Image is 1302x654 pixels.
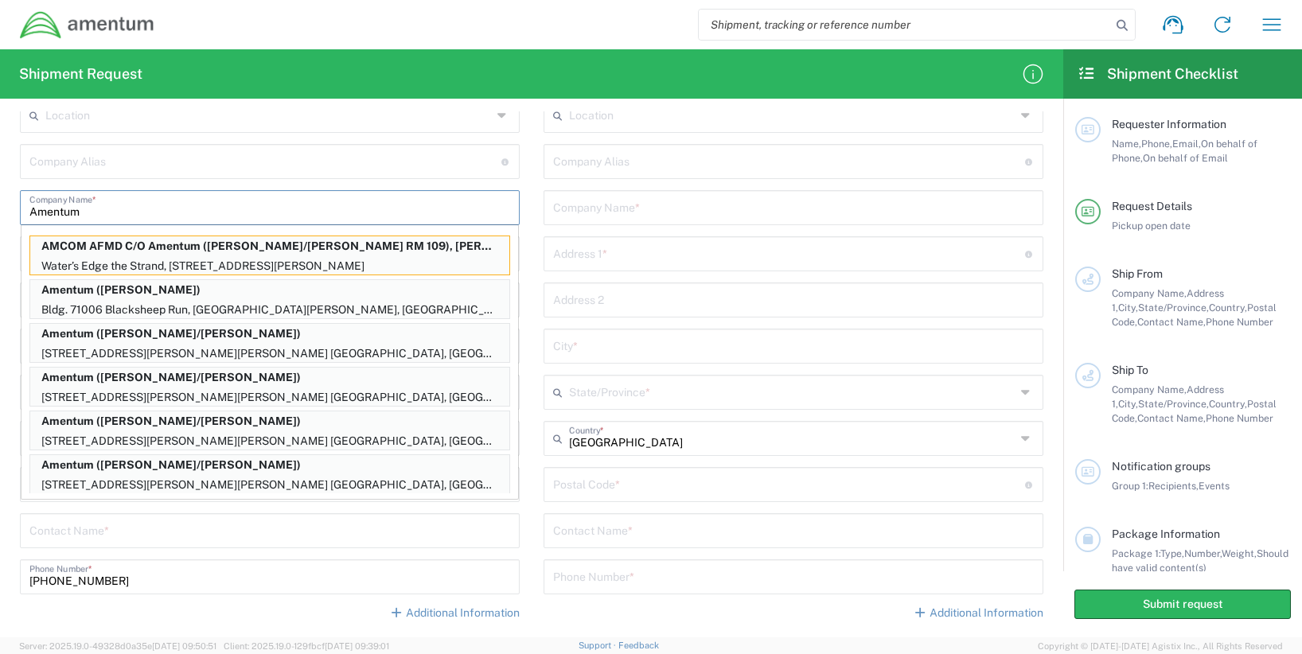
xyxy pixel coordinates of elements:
[1112,200,1192,212] span: Request Details
[1209,302,1247,313] span: Country,
[1137,412,1206,424] span: Contact Name,
[1112,547,1160,559] span: Package 1:
[30,455,509,475] p: Amentum (Alexis Rivera/Eric MWO)
[224,641,389,651] span: Client: 2025.19.0-129fbcf
[19,64,142,84] h2: Shipment Request
[1112,138,1141,150] span: Name,
[1112,383,1187,395] span: Company Name,
[1112,220,1191,232] span: Pickup open date
[579,640,618,650] a: Support
[30,368,509,387] p: Amentum (Alexis Rivera/Elvin Carr)
[1172,138,1201,150] span: Email,
[1038,639,1283,653] span: Copyright © [DATE]-[DATE] Agistix Inc., All Rights Reserved
[19,10,155,40] img: dyncorp
[1184,547,1222,559] span: Number,
[1078,64,1238,84] h2: Shipment Checklist
[1141,138,1172,150] span: Phone,
[30,431,509,451] p: [STREET_ADDRESS][PERSON_NAME][PERSON_NAME] [GEOGRAPHIC_DATA], [GEOGRAPHIC_DATA], 79918, [GEOGRAPH...
[699,10,1111,40] input: Shipment, tracking or reference number
[30,256,509,276] p: Water’s Edge the Strand, [STREET_ADDRESS][PERSON_NAME]
[30,475,509,495] p: [STREET_ADDRESS][PERSON_NAME][PERSON_NAME] [GEOGRAPHIC_DATA], [GEOGRAPHIC_DATA], 79918, [GEOGRAPH...
[1118,398,1138,410] span: City,
[325,641,389,651] span: [DATE] 09:39:01
[1112,287,1187,299] span: Company Name,
[1118,302,1138,313] span: City,
[1112,267,1163,280] span: Ship From
[19,641,216,651] span: Server: 2025.19.0-49328d0a35e
[1112,118,1226,130] span: Requester Information
[30,387,509,407] p: [STREET_ADDRESS][PERSON_NAME][PERSON_NAME] [GEOGRAPHIC_DATA], [GEOGRAPHIC_DATA], 79918, [GEOGRAPH...
[152,641,216,651] span: [DATE] 09:50:51
[1143,152,1228,164] span: On behalf of Email
[1206,316,1273,328] span: Phone Number
[1112,480,1148,492] span: Group 1:
[618,640,659,650] a: Feedback
[1138,302,1209,313] span: State/Province,
[1074,590,1291,619] button: Submit request
[389,605,520,621] a: Additional Information
[30,280,509,300] p: Amentum (Alex Mundy)
[1112,364,1148,376] span: Ship To
[1148,480,1199,492] span: Recipients,
[1112,460,1210,473] span: Notification groups
[30,324,509,344] p: Amentum (Alexis Rivera/Elvin Carr)
[30,344,509,364] p: [STREET_ADDRESS][PERSON_NAME][PERSON_NAME] [GEOGRAPHIC_DATA], [GEOGRAPHIC_DATA], 79918, [GEOGRAPH...
[1137,316,1206,328] span: Contact Name,
[1112,527,1220,540] span: Package Information
[1199,480,1230,492] span: Events
[1206,412,1273,424] span: Phone Number
[1160,547,1184,559] span: Type,
[1209,398,1247,410] span: Country,
[1222,547,1257,559] span: Weight,
[30,300,509,320] p: Bldg. 71006 Blacksheep Run, [GEOGRAPHIC_DATA][PERSON_NAME], [GEOGRAPHIC_DATA]
[913,605,1043,621] a: Additional Information
[1138,398,1209,410] span: State/Province,
[30,236,509,256] p: AMCOM AFMD C/O Amentum (Rob Day/Terrell Bowser RM 109), terrell.bowser@amentum.com
[30,411,509,431] p: Amentum (Alexis Rivera/Eric MWO)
